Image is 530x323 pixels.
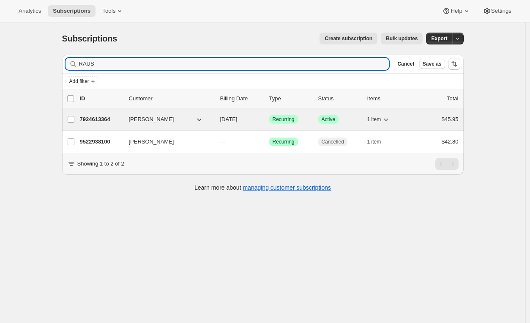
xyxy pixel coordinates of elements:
p: Status [318,94,361,103]
button: Bulk updates [381,33,423,44]
span: 1 item [367,138,381,145]
p: ID [80,94,122,103]
span: [DATE] [220,116,238,122]
span: Subscriptions [53,8,90,14]
input: Filter subscribers [79,58,389,70]
button: Subscriptions [48,5,96,17]
span: Bulk updates [386,35,418,42]
div: Type [269,94,311,103]
p: 7924613364 [80,115,122,124]
button: Save as [419,59,445,69]
span: Save as [423,61,442,67]
button: Cancel [394,59,417,69]
span: 1 item [367,116,381,123]
p: 9522938100 [80,138,122,146]
span: Analytics [19,8,41,14]
div: Items [367,94,410,103]
span: Settings [491,8,511,14]
div: 7924613364[PERSON_NAME][DATE]SuccessRecurringSuccessActive1 item$45.95 [80,113,459,125]
span: Tools [102,8,115,14]
span: Recurring [273,138,295,145]
button: Help [437,5,475,17]
div: 9522938100[PERSON_NAME]---SuccessRecurringCancelled1 item$42.80 [80,136,459,148]
button: [PERSON_NAME] [124,135,208,149]
button: Export [426,33,452,44]
button: Tools [97,5,129,17]
span: Active [322,116,336,123]
span: [PERSON_NAME] [129,138,174,146]
span: --- [220,138,226,145]
nav: Pagination [435,158,459,170]
button: Sort the results [448,58,460,70]
span: [PERSON_NAME] [129,115,174,124]
span: Subscriptions [62,34,117,43]
button: Analytics [14,5,46,17]
span: Help [451,8,462,14]
button: Settings [478,5,516,17]
div: IDCustomerBilling DateTypeStatusItemsTotal [80,94,459,103]
span: $45.95 [442,116,459,122]
button: 1 item [367,113,391,125]
button: Create subscription [320,33,377,44]
p: Learn more about [194,183,331,192]
p: Billing Date [220,94,262,103]
button: [PERSON_NAME] [124,113,208,126]
span: Cancelled [322,138,344,145]
p: Total [447,94,458,103]
span: Cancel [397,61,414,67]
span: Export [431,35,447,42]
p: Customer [129,94,213,103]
a: managing customer subscriptions [243,184,331,191]
p: Showing 1 to 2 of 2 [77,160,124,168]
button: Add filter [66,76,99,86]
button: 1 item [367,136,391,148]
span: $42.80 [442,138,459,145]
span: Create subscription [325,35,372,42]
span: Recurring [273,116,295,123]
span: Add filter [69,78,89,85]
